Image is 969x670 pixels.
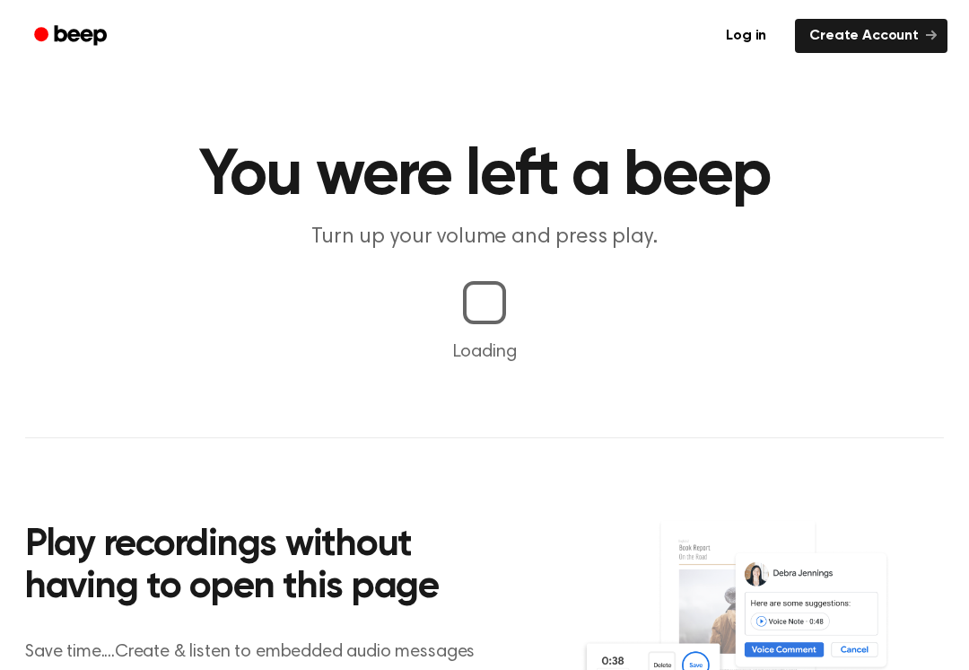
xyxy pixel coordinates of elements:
p: Turn up your volume and press play. [140,223,829,252]
a: Log in [708,15,784,57]
a: Beep [22,19,123,54]
p: Loading [22,339,947,366]
a: Create Account [795,19,947,53]
h2: Play recordings without having to open this page [25,525,509,610]
h1: You were left a beep [25,144,944,208]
